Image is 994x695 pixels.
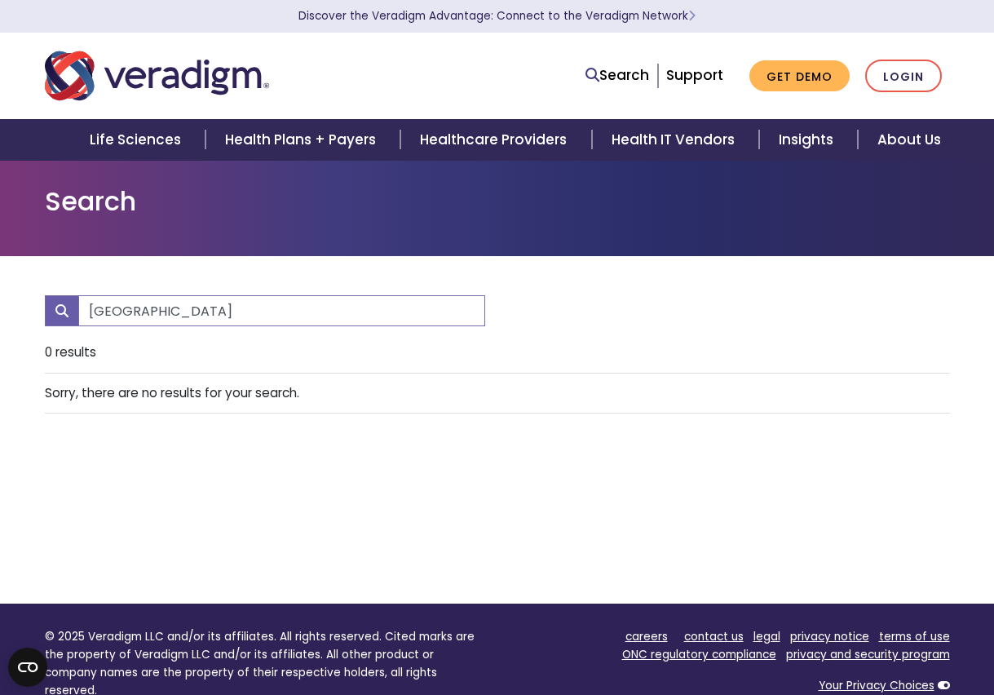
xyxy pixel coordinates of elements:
[790,629,869,644] a: privacy notice
[666,65,723,85] a: Support
[786,647,950,662] a: privacy and security program
[45,333,950,373] li: 0 results
[8,648,47,687] button: Open CMP widget
[45,374,950,414] li: Sorry, there are no results for your search.
[865,60,942,93] a: Login
[688,8,696,24] span: Learn More
[625,629,668,644] a: careers
[759,119,858,161] a: Insights
[622,647,776,662] a: ONC regulatory compliance
[45,186,950,217] h1: Search
[585,64,649,86] a: Search
[400,119,591,161] a: Healthcare Providers
[205,119,400,161] a: Health Plans + Payers
[592,119,759,161] a: Health IT Vendors
[78,295,485,326] input: Search
[879,629,950,644] a: terms of use
[684,629,744,644] a: contact us
[45,49,269,103] img: Veradigm logo
[858,119,961,161] a: About Us
[749,60,850,92] a: Get Demo
[819,678,934,693] a: Your Privacy Choices
[70,119,205,161] a: Life Sciences
[753,629,780,644] a: legal
[298,8,696,24] a: Discover the Veradigm Advantage: Connect to the Veradigm NetworkLearn More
